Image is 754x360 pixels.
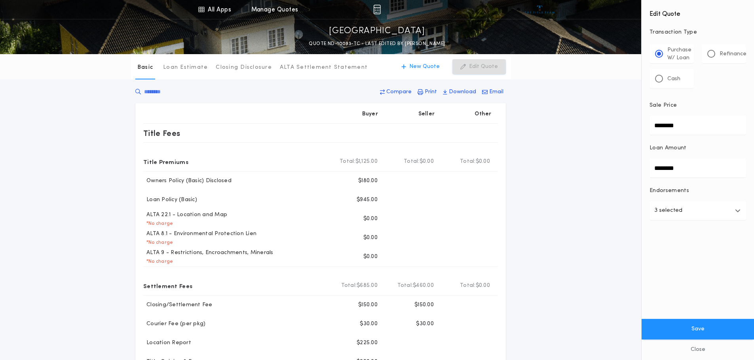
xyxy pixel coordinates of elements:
[475,110,492,118] p: Other
[414,301,434,309] p: $150.00
[143,239,173,246] p: * No charge
[143,211,227,219] p: ALTA 22.1 - Location and Map
[489,88,503,96] p: Email
[480,85,506,99] button: Email
[397,282,413,290] b: Total:
[373,5,381,14] img: img
[650,102,677,109] p: Sale Price
[363,253,378,261] p: $0.00
[393,59,448,74] button: New Quote
[650,28,746,36] p: Transaction Type
[143,127,180,139] p: Title Fees
[720,50,746,58] p: Refinance
[358,301,378,309] p: $150.00
[362,110,378,118] p: Buyer
[642,339,754,360] button: Close
[143,196,197,204] p: Loan Policy (Basic)
[143,249,273,257] p: ALTA 9 - Restrictions, Encroachments, Minerals
[386,88,412,96] p: Compare
[378,85,414,99] button: Compare
[143,155,188,168] p: Title Premiums
[667,46,691,62] p: Purchase W/ Loan
[460,158,476,166] b: Total:
[143,339,191,347] p: Location Report
[329,25,425,38] p: [GEOGRAPHIC_DATA]
[416,320,434,328] p: $30.00
[441,85,479,99] button: Download
[355,158,378,166] span: $1,125.00
[143,221,173,227] p: * No charge
[357,339,378,347] p: $225.00
[650,158,746,177] input: Loan Amount
[404,158,420,166] b: Total:
[449,88,476,96] p: Download
[341,282,357,290] b: Total:
[476,158,490,166] span: $0.00
[340,158,355,166] b: Total:
[425,88,437,96] p: Print
[413,282,434,290] span: $460.00
[363,215,378,223] p: $0.00
[357,196,378,204] p: $945.00
[650,116,746,135] input: Sale Price
[420,158,434,166] span: $0.00
[415,85,439,99] button: Print
[469,63,498,71] p: Edit Quote
[409,63,440,71] p: New Quote
[452,59,506,74] button: Edit Quote
[654,206,682,215] p: 3 selected
[418,110,435,118] p: Seller
[143,301,213,309] p: Closing/Settlement Fee
[143,230,256,238] p: ALTA 8.1 - Environmental Protection Lien
[358,177,378,185] p: $180.00
[143,320,205,328] p: Courier Fee (per pkg)
[163,64,208,72] p: Loan Estimate
[650,187,746,195] p: Endorsements
[642,319,754,339] button: Save
[363,234,378,242] p: $0.00
[309,40,445,48] p: QUOTE ND-10093-TC - LAST EDITED BY [PERSON_NAME]
[650,201,746,220] button: 3 selected
[667,75,680,83] p: Cash
[650,5,746,19] h4: Edit Quote
[650,144,687,152] p: Loan Amount
[143,279,192,292] p: Settlement Fees
[143,177,232,185] p: Owners Policy (Basic) Disclosed
[357,282,378,290] span: $685.00
[280,64,368,72] p: ALTA Settlement Statement
[360,320,378,328] p: $30.00
[525,6,555,13] img: vs-icon
[137,64,153,72] p: Basic
[216,64,272,72] p: Closing Disclosure
[476,282,490,290] span: $0.00
[143,258,173,265] p: * No charge
[460,282,476,290] b: Total:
